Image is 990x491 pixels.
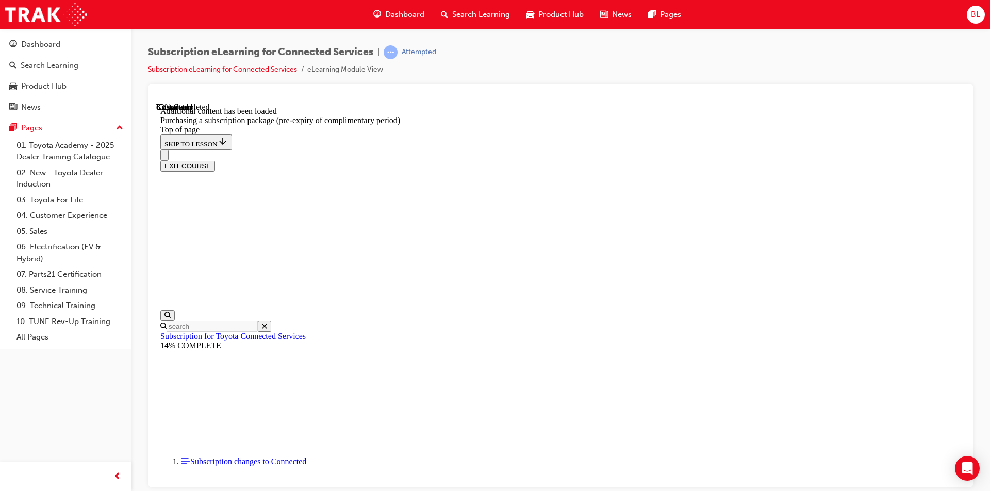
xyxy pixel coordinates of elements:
div: 14% COMPLETE [4,239,805,248]
a: 09. Technical Training [12,298,127,314]
a: search-iconSearch Learning [433,4,518,25]
a: 08. Service Training [12,282,127,298]
span: SKIP TO LESSON [8,38,72,45]
span: Product Hub [538,9,584,21]
div: Attempted [402,47,436,57]
a: Product Hub [4,77,127,96]
a: Dashboard [4,35,127,54]
button: Open search menu [4,208,19,218]
div: Additional content has been loaded [4,4,805,13]
div: Product Hub [21,80,67,92]
span: pages-icon [9,124,17,133]
span: car-icon [9,82,17,91]
button: Pages [4,118,127,138]
div: Search Learning [21,60,78,72]
div: Open Intercom Messenger [955,456,980,481]
span: guage-icon [9,40,17,49]
div: Top of page [4,23,805,32]
span: up-icon [116,122,123,135]
span: guage-icon [373,8,381,21]
a: 10. TUNE Rev-Up Training [12,314,127,330]
a: 02. New - Toyota Dealer Induction [12,165,127,192]
span: Pages [660,9,681,21]
div: Purchasing a subscription package (pre-expiry of complimentary period) [4,13,805,23]
span: Search Learning [452,9,510,21]
span: Subscription eLearning for Connected Services [148,46,373,58]
span: Dashboard [385,9,424,21]
a: 07. Parts21 Certification [12,266,127,282]
span: learningRecordVerb_ATTEMPT-icon [384,45,398,59]
a: 04. Customer Experience [12,208,127,224]
a: 06. Electrification (EV & Hybrid) [12,239,127,266]
img: Trak [5,3,87,26]
a: 01. Toyota Academy - 2025 Dealer Training Catalogue [12,138,127,165]
a: Search Learning [4,56,127,75]
span: pages-icon [648,8,656,21]
a: 03. Toyota For Life [12,192,127,208]
button: DashboardSearch LearningProduct HubNews [4,33,127,118]
input: Search [10,218,102,229]
span: news-icon [600,8,608,21]
a: Subscription eLearning for Connected Services [148,65,297,74]
button: SKIP TO LESSON [4,32,76,47]
div: News [21,101,41,113]
div: Dashboard [21,39,60,50]
a: pages-iconPages [640,4,689,25]
span: search-icon [9,61,16,71]
a: All Pages [12,329,127,345]
span: prev-icon [113,470,121,483]
li: eLearning Module View [307,64,383,76]
button: Close search menu [102,218,115,229]
span: search-icon [441,8,448,21]
span: car-icon [526,8,534,21]
a: guage-iconDashboard [365,4,433,25]
span: News [612,9,632,21]
span: BL [971,9,980,21]
a: News [4,98,127,117]
span: news-icon [9,103,17,112]
span: | [377,46,379,58]
a: car-iconProduct Hub [518,4,592,25]
div: Pages [21,122,42,134]
button: BL [967,6,985,24]
button: Close navigation menu [4,47,12,58]
a: 05. Sales [12,224,127,240]
a: news-iconNews [592,4,640,25]
button: EXIT COURSE [4,58,59,69]
a: Subscription for Toyota Connected Services [4,229,150,238]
